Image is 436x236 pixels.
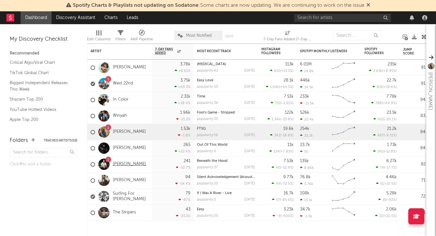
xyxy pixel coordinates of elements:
[300,111,309,115] div: 526k
[281,166,293,170] span: -52.9 %
[244,133,255,137] div: [DATE]
[272,118,280,121] span: 1.34k
[176,214,190,218] div: -23.2 %
[197,166,218,169] div: popularity: 37
[73,3,364,8] span: : Some charts are now updating. We are continuing to work on the issue
[180,78,190,83] div: 3.75k
[261,47,284,55] div: Instagram Followers
[300,94,309,99] div: 233k
[113,162,146,167] a: [PERSON_NAME]
[180,62,190,66] div: 3.78k
[403,48,419,55] div: Jump Score
[181,127,190,131] div: 1.53k
[272,182,294,186] div: ( )
[300,191,309,195] div: 108k
[383,198,386,202] span: 16
[21,11,52,24] a: Dashboard
[197,159,228,163] a: Beneath the Hood
[378,198,397,202] div: ( )
[197,69,218,73] div: popularity: 62
[403,64,429,72] div: 81.3
[183,143,190,147] div: 265
[272,198,294,202] div: ( )
[300,133,313,138] div: 32.2k
[10,96,71,103] a: Shazam Top 200
[197,214,218,218] div: popularity: 20
[387,78,397,83] div: 22.7k
[300,207,310,211] div: 34.7k
[376,165,397,170] div: ( )
[385,166,396,170] span: -17.7 %
[384,214,396,218] span: +10.5 %
[225,34,233,38] button: Save
[384,150,396,153] span: +12.8 %
[155,47,176,55] span: 7-Day Fans Added
[244,198,255,202] div: [DATE]
[122,11,143,24] a: Leads
[113,178,146,183] a: [PERSON_NAME]
[371,101,397,105] div: ( )
[366,3,370,8] span: Dismiss
[380,166,384,170] span: 79
[87,27,111,46] div: Edit Columns
[386,207,397,211] div: 2.06k
[387,143,397,147] div: 1.73k
[197,95,205,98] a: Time
[185,175,190,179] div: 94
[383,102,396,105] span: +44.9 %
[283,175,294,179] div: 9.77k
[387,127,397,131] div: 21.2k
[284,207,294,211] div: 3.23k
[280,85,293,89] span: +64.5 %
[281,198,293,202] span: -85.6 %
[113,210,136,215] a: The Stripers
[197,111,235,114] a: Fool's Game - Stripped
[329,60,358,76] svg: Chart title
[10,59,71,66] a: Critical Algo/Viral Chart
[373,85,397,89] div: ( )
[300,198,312,202] div: 13.1k
[115,35,126,43] div: Filters
[270,85,279,89] span: 1.64k
[333,31,381,40] input: Search...
[91,49,139,53] div: Artist
[176,165,190,170] div: -10.7 %
[329,140,358,156] svg: Chart title
[274,134,280,137] span: 342
[403,144,429,152] div: 84.0
[373,133,397,137] div: ( )
[244,85,255,89] div: [DATE]
[10,69,71,76] a: TikTok Global Chart
[270,69,294,73] div: ( )
[383,69,396,73] span: +8.95 %
[197,79,213,82] a: Easy Love
[274,69,280,73] span: 612
[386,159,397,163] div: 6.27k
[329,156,358,172] svg: Chart title
[375,102,382,105] span: 788
[386,94,397,99] div: 7.78k
[100,11,122,24] a: Charts
[87,35,111,43] div: Edit Columns
[186,207,190,211] div: 43
[176,117,190,121] div: -21.2 %
[197,85,218,89] div: popularity: 53
[285,62,294,66] div: 113k
[113,65,146,70] a: [PERSON_NAME]
[386,191,397,195] div: 5.28k
[270,133,294,137] div: ( )
[373,149,397,153] div: ( )
[197,198,216,202] div: popularity: 0
[276,198,280,202] span: 57
[377,134,384,137] span: 487
[244,117,255,121] div: [DATE]
[403,80,429,88] div: 91.4
[186,191,190,195] div: 79
[10,50,77,57] div: Recommended
[197,150,216,153] div: popularity: 0
[272,165,294,170] div: ( )
[197,175,256,179] a: Silent Acknowledgement (Acoustic)
[178,133,190,137] div: -1.8 %
[385,134,396,137] span: -9.31 %
[186,34,212,38] span: Most Notified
